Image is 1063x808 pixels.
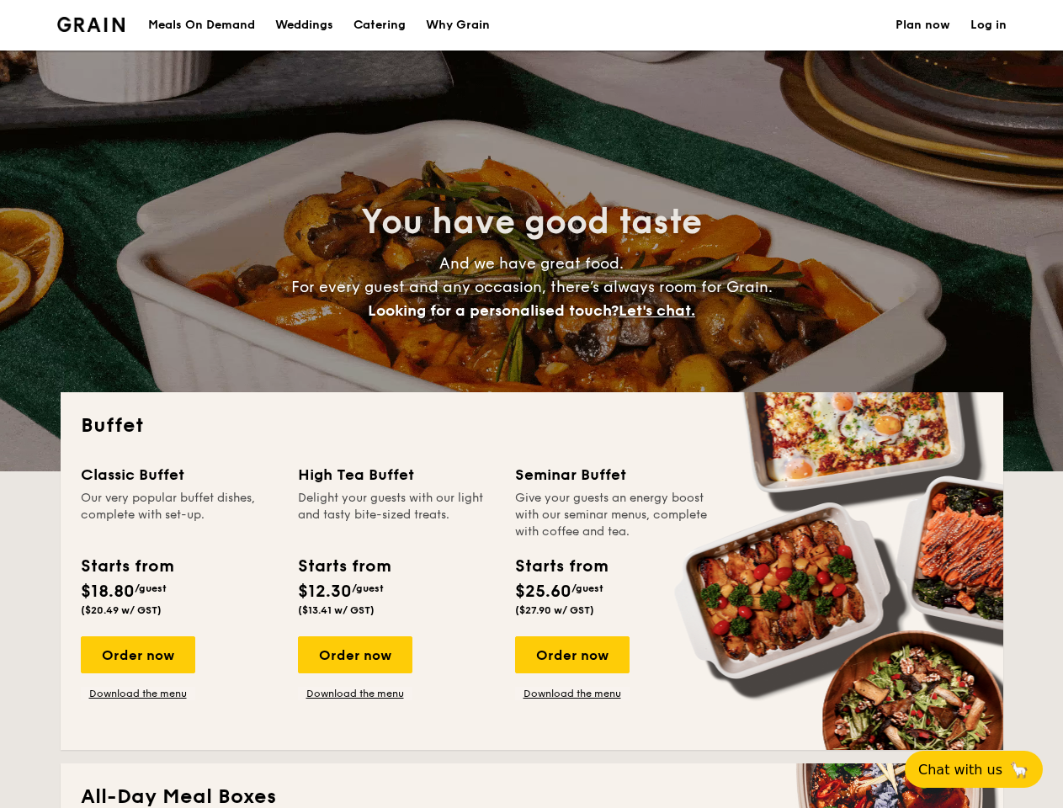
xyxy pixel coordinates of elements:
div: Seminar Buffet [515,463,712,486]
div: High Tea Buffet [298,463,495,486]
span: Let's chat. [619,301,695,320]
span: ($27.90 w/ GST) [515,604,594,616]
div: Order now [515,636,630,673]
a: Download the menu [515,687,630,700]
h2: Buffet [81,412,983,439]
span: Looking for a personalised touch? [368,301,619,320]
span: /guest [571,582,603,594]
span: $18.80 [81,582,135,602]
img: Grain [57,17,125,32]
div: Starts from [515,554,607,579]
span: You have good taste [361,202,702,242]
a: Download the menu [81,687,195,700]
div: Starts from [298,554,390,579]
a: Download the menu [298,687,412,700]
a: Logotype [57,17,125,32]
span: ($20.49 w/ GST) [81,604,162,616]
span: /guest [352,582,384,594]
div: Our very popular buffet dishes, complete with set-up. [81,490,278,540]
span: $12.30 [298,582,352,602]
span: And we have great food. For every guest and any occasion, there’s always room for Grain. [291,254,773,320]
span: /guest [135,582,167,594]
div: Order now [81,636,195,673]
button: Chat with us🦙 [905,751,1043,788]
span: ($13.41 w/ GST) [298,604,375,616]
span: 🦙 [1009,760,1029,779]
div: Delight your guests with our light and tasty bite-sized treats. [298,490,495,540]
div: Give your guests an energy boost with our seminar menus, complete with coffee and tea. [515,490,712,540]
span: $25.60 [515,582,571,602]
div: Order now [298,636,412,673]
div: Starts from [81,554,173,579]
div: Classic Buffet [81,463,278,486]
span: Chat with us [918,762,1002,778]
